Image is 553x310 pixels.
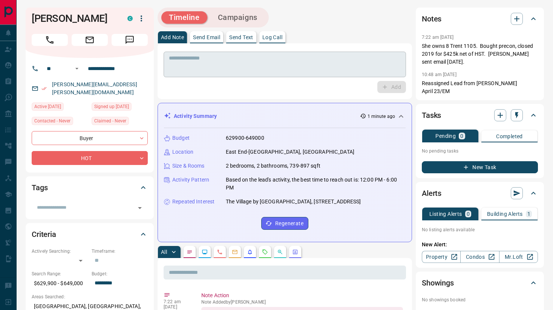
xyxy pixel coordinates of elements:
svg: Notes [187,249,193,255]
p: $629,900 - $649,000 [32,277,88,290]
p: Search Range: [32,270,88,277]
div: Buyer [32,131,148,145]
span: Claimed - Never [94,117,126,125]
p: Completed [496,134,523,139]
p: The Village by [GEOGRAPHIC_DATA], [STREET_ADDRESS] [226,198,361,206]
p: Reassigned Lead from [PERSON_NAME] April 23/EM [422,79,538,95]
p: Send Email [193,35,220,40]
p: East End-[GEOGRAPHIC_DATA], [GEOGRAPHIC_DATA] [226,148,354,156]
p: Activity Summary [174,112,217,120]
svg: Emails [232,249,238,255]
button: Open [135,203,145,213]
p: All [161,249,167,255]
button: Timeline [161,11,207,24]
p: No showings booked [422,296,538,303]
p: [DATE] [164,304,190,310]
p: Budget: [92,270,148,277]
p: Add Note [161,35,184,40]
p: 0 [460,133,463,139]
p: Actively Searching: [32,248,88,255]
p: Timeframe: [92,248,148,255]
a: [PERSON_NAME][EMAIL_ADDRESS][PERSON_NAME][DOMAIN_NAME] [52,81,137,95]
p: 629900-649000 [226,134,264,142]
span: Message [112,34,148,46]
svg: Calls [217,249,223,255]
button: Regenerate [261,217,308,230]
div: Criteria [32,225,148,243]
div: HOT [32,151,148,165]
a: Property [422,251,461,263]
div: Activity Summary1 minute ago [164,109,406,123]
button: Open [72,64,81,73]
svg: Requests [262,249,268,255]
p: Size & Rooms [172,162,205,170]
p: Based on the lead's activity, the best time to reach out is: 12:00 PM - 6:00 PM [226,176,406,192]
p: Building Alerts [487,211,523,217]
p: Areas Searched: [32,293,148,300]
p: Note Action [201,292,403,299]
p: 2 bedrooms, 2 bathrooms, 739-897 sqft [226,162,320,170]
div: Tags [32,179,148,197]
p: Budget [172,134,190,142]
a: Condos [460,251,499,263]
div: Showings [422,274,538,292]
p: 0 [467,211,470,217]
span: Call [32,34,68,46]
div: condos.ca [127,16,133,21]
h2: Showings [422,277,454,289]
div: Sat Apr 20 2013 [92,102,148,113]
svg: Email Verified [41,86,47,91]
h2: Tasks [422,109,441,121]
div: Alerts [422,184,538,202]
p: New Alert: [422,241,538,249]
p: Note Added by [PERSON_NAME] [201,299,403,305]
p: Repeated Interest [172,198,214,206]
span: Active [DATE] [34,103,61,110]
p: 1 [527,211,530,217]
p: Log Call [262,35,282,40]
a: Mr.Loft [499,251,538,263]
p: She owns 8 Trent 1105. Bought precon, closed 2019 for $425k net of HST. [PERSON_NAME] sent email ... [422,42,538,66]
p: 7:22 am [DATE] [422,35,454,40]
p: Location [172,148,193,156]
h2: Notes [422,13,441,25]
svg: Opportunities [277,249,283,255]
h2: Tags [32,182,47,194]
h1: [PERSON_NAME] [32,12,116,24]
svg: Listing Alerts [247,249,253,255]
p: No pending tasks [422,145,538,157]
p: Activity Pattern [172,176,209,184]
div: Notes [422,10,538,28]
span: Contacted - Never [34,117,70,125]
p: Listing Alerts [429,211,462,217]
svg: Agent Actions [292,249,298,255]
p: 7:22 am [164,299,190,304]
p: 1 minute ago [368,113,395,120]
span: Email [72,34,108,46]
h2: Criteria [32,228,56,240]
p: 10:48 am [DATE] [422,72,456,77]
p: No listing alerts available [422,226,538,233]
span: Signed up [DATE] [94,103,129,110]
div: Tasks [422,106,538,124]
p: Pending [435,133,456,139]
button: Campaigns [210,11,265,24]
p: Send Text [229,35,253,40]
button: New Task [422,161,538,173]
div: Tue Aug 12 2025 [32,102,88,113]
h2: Alerts [422,187,441,199]
svg: Lead Browsing Activity [202,249,208,255]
